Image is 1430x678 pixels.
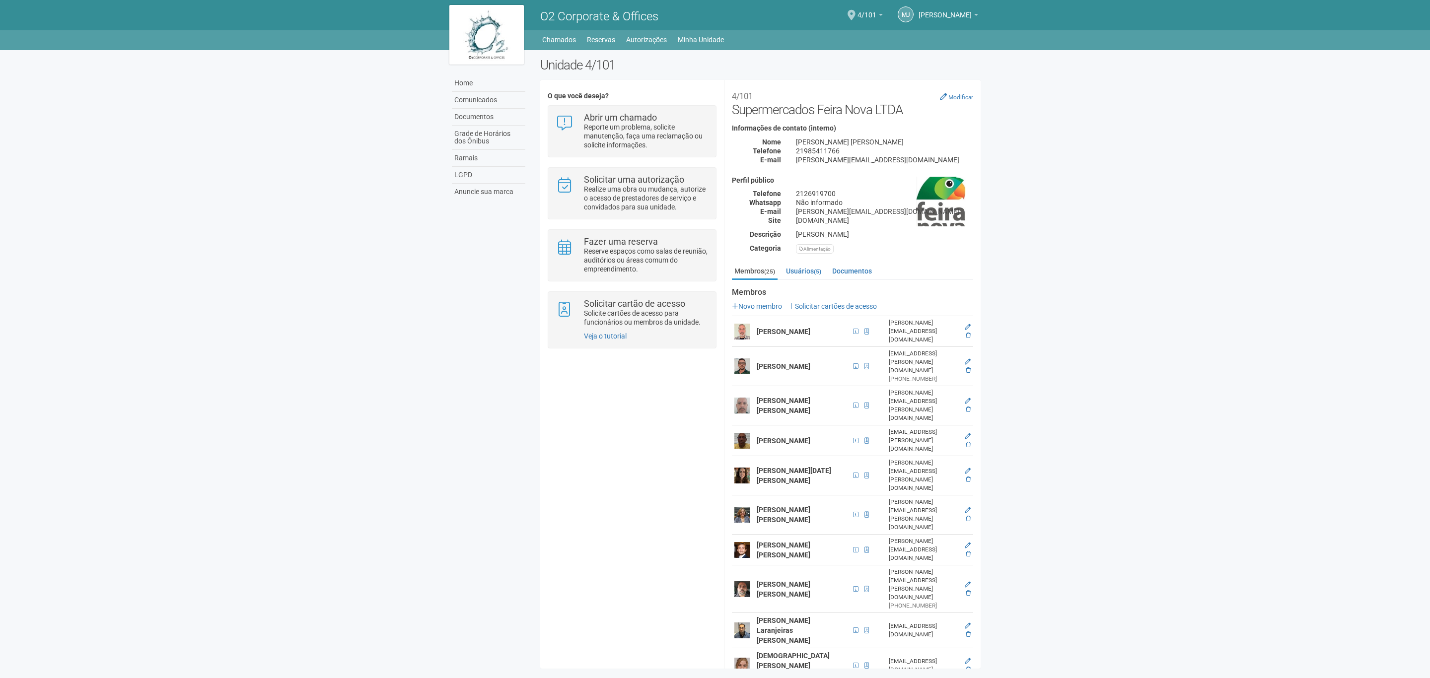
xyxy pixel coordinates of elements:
a: Modificar [940,93,973,101]
a: Excluir membro [966,631,971,638]
img: user.png [734,398,750,413]
strong: E-mail [760,207,781,215]
a: Solicitar cartões de acesso [788,302,877,310]
img: user.png [734,622,750,638]
span: O2 Corporate & Offices [540,9,658,23]
a: Solicitar cartão de acesso Solicite cartões de acesso para funcionários ou membros da unidade. [556,299,708,327]
div: [EMAIL_ADDRESS][PERSON_NAME][DOMAIN_NAME] [889,428,959,453]
div: [PHONE_NUMBER] [889,602,959,610]
small: Modificar [948,94,973,101]
a: Editar membro [965,581,971,588]
a: 4/101 [858,12,883,20]
a: Editar membro [965,658,971,665]
strong: Whatsapp [749,199,781,206]
span: Marcelle Junqueiro [919,1,972,19]
a: Home [452,75,525,92]
p: Solicite cartões de acesso para funcionários ou membros da unidade. [584,309,709,327]
img: user.png [734,358,750,374]
strong: Solicitar cartão de acesso [584,298,685,309]
a: Solicitar uma autorização Realize uma obra ou mudança, autorize o acesso de prestadores de serviç... [556,175,708,211]
div: [PHONE_NUMBER] [889,375,959,383]
div: [PERSON_NAME][EMAIL_ADDRESS][DOMAIN_NAME] [889,319,959,344]
strong: E-mail [760,156,781,164]
a: Editar membro [965,398,971,405]
a: LGPD [452,167,525,184]
span: 4/101 [858,1,876,19]
strong: Categoria [750,244,781,252]
div: [DOMAIN_NAME] [788,216,981,225]
img: logo.jpg [449,5,524,65]
a: Reservas [587,33,615,47]
strong: Membros [732,288,973,297]
strong: Telefone [753,190,781,198]
div: [EMAIL_ADDRESS][DOMAIN_NAME] [889,622,959,639]
div: Alimentação [796,244,834,254]
strong: Telefone [753,147,781,155]
a: Editar membro [965,358,971,365]
img: user.png [734,507,750,523]
strong: [PERSON_NAME] [PERSON_NAME] [757,506,810,524]
strong: [PERSON_NAME] [757,362,810,370]
h2: Unidade 4/101 [540,58,981,72]
img: user.png [734,324,750,339]
a: Comunicados [452,92,525,109]
a: Abrir um chamado Reporte um problema, solicite manutenção, faça uma reclamação ou solicite inform... [556,113,708,149]
img: user.png [734,658,750,674]
strong: Abrir um chamado [584,112,657,123]
strong: Nome [762,138,781,146]
a: Usuários(5) [784,264,824,278]
h4: O que você deseja? [548,92,716,100]
a: Grade de Horários dos Ônibus [452,126,525,150]
a: Excluir membro [966,666,971,673]
strong: [PERSON_NAME] [PERSON_NAME] [757,541,810,559]
div: [PERSON_NAME][EMAIL_ADDRESS][DOMAIN_NAME] [889,537,959,562]
a: Editar membro [965,468,971,475]
a: Excluir membro [966,590,971,597]
img: user.png [734,542,750,558]
div: 2126919700 [788,189,981,198]
small: (25) [764,268,775,275]
small: (5) [814,268,821,275]
div: [PERSON_NAME][EMAIL_ADDRESS][PERSON_NAME][DOMAIN_NAME] [889,568,959,602]
a: Fazer uma reserva Reserve espaços como salas de reunião, auditórios ou áreas comum do empreendime... [556,237,708,273]
a: Excluir membro [966,332,971,339]
div: [PERSON_NAME][EMAIL_ADDRESS][PERSON_NAME][DOMAIN_NAME] [889,389,959,422]
a: Excluir membro [966,406,971,413]
div: [PERSON_NAME][EMAIL_ADDRESS][PERSON_NAME][DOMAIN_NAME] [889,498,959,532]
h4: Informações de contato (interno) [732,125,973,132]
strong: [PERSON_NAME] Laranjeiras [PERSON_NAME] [757,616,810,644]
strong: Descrição [750,230,781,238]
a: Autorizações [626,33,667,47]
a: Anuncie sua marca [452,184,525,200]
strong: Solicitar uma autorização [584,174,684,185]
strong: [PERSON_NAME] [PERSON_NAME] [757,397,810,414]
a: Excluir membro [966,441,971,448]
img: user.png [734,468,750,483]
img: user.png [734,433,750,449]
a: Novo membro [732,302,782,310]
div: [EMAIL_ADDRESS][DOMAIN_NAME] [889,657,959,674]
a: Editar membro [965,622,971,629]
a: Minha Unidade [678,33,724,47]
a: Chamados [542,33,576,47]
div: Não informado [788,198,981,207]
a: Documentos [830,264,874,278]
h4: Perfil público [732,177,973,184]
a: Editar membro [965,542,971,549]
a: Excluir membro [966,550,971,557]
div: [PERSON_NAME][EMAIL_ADDRESS][DOMAIN_NAME] [788,155,981,164]
a: [PERSON_NAME] [919,12,978,20]
div: [PERSON_NAME] [PERSON_NAME] [788,137,981,146]
div: [PERSON_NAME][EMAIL_ADDRESS][PERSON_NAME][DOMAIN_NAME] [889,459,959,492]
strong: [PERSON_NAME][DATE] [PERSON_NAME] [757,467,831,484]
div: [EMAIL_ADDRESS][PERSON_NAME][DOMAIN_NAME] [889,349,959,375]
strong: Site [768,216,781,224]
a: Membros(25) [732,264,778,280]
a: Editar membro [965,324,971,331]
small: 4/101 [732,91,753,101]
strong: [PERSON_NAME] [PERSON_NAME] [757,580,810,598]
p: Reporte um problema, solicite manutenção, faça uma reclamação ou solicite informações. [584,123,709,149]
a: Excluir membro [966,367,971,374]
strong: [PERSON_NAME] [757,328,810,336]
h2: Supermercados Feira Nova LTDA [732,87,973,117]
